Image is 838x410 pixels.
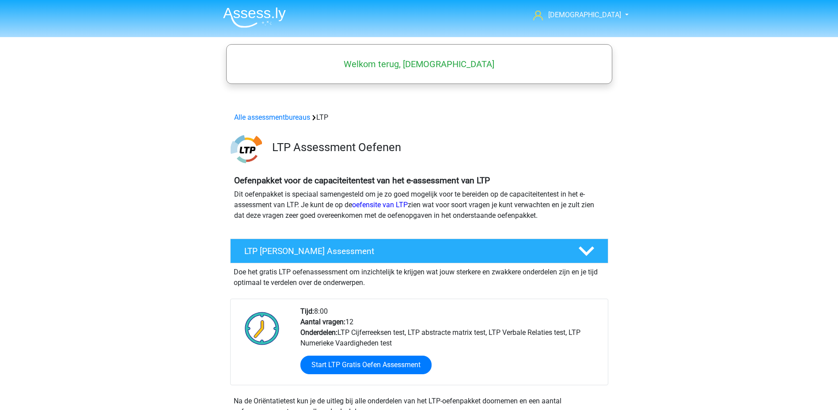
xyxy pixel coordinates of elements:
a: LTP [PERSON_NAME] Assessment [227,239,612,263]
a: Start LTP Gratis Oefen Assessment [300,356,432,374]
img: Klok [240,306,284,350]
h3: LTP Assessment Oefenen [272,140,601,154]
span: [DEMOGRAPHIC_DATA] [548,11,621,19]
p: Dit oefenpakket is speciaal samengesteld om je zo goed mogelijk voor te bereiden op de capaciteit... [234,189,604,221]
div: Doe het gratis LTP oefenassessment om inzichtelijk te krijgen wat jouw sterkere en zwakkere onder... [230,263,608,288]
b: Aantal vragen: [300,318,345,326]
h4: LTP [PERSON_NAME] Assessment [244,246,564,256]
div: 8:00 12 LTP Cijferreeksen test, LTP abstracte matrix test, LTP Verbale Relaties test, LTP Numerie... [294,306,607,385]
a: oefensite van LTP [352,201,408,209]
img: ltp.png [231,133,262,165]
b: Tijd: [300,307,314,315]
a: [DEMOGRAPHIC_DATA] [530,10,622,20]
img: Assessly [223,7,286,28]
b: Onderdelen: [300,328,337,337]
h5: Welkom terug, [DEMOGRAPHIC_DATA] [231,59,608,69]
b: Oefenpakket voor de capaciteitentest van het e-assessment van LTP [234,175,490,186]
a: Alle assessmentbureaus [234,113,310,121]
div: LTP [231,112,608,123]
